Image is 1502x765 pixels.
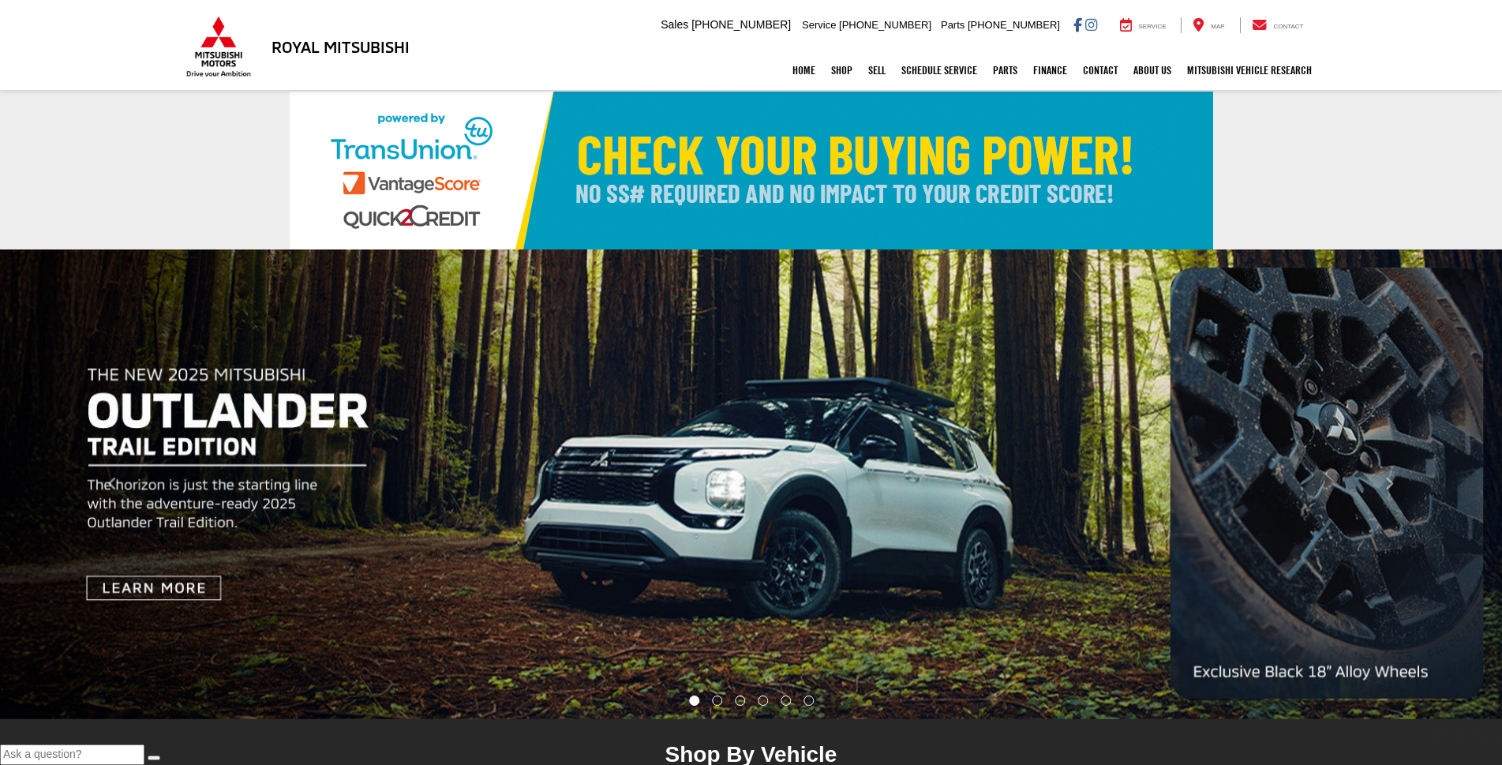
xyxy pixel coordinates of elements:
a: Service [1108,17,1178,33]
a: Home [785,51,823,90]
span: [PHONE_NUMBER] [691,18,791,31]
span: Service [802,19,836,31]
img: Mitsubishi [183,16,254,77]
a: Contact [1240,17,1316,33]
span: Sales [661,18,688,31]
a: Sell [860,51,893,90]
span: Live Chat [1435,729,1481,742]
a: Instagram: Click to visit our Instagram page [1085,18,1097,31]
button: Click to view next picture. [1277,281,1502,688]
span: Parts [941,19,965,31]
a: Parts: Opens in a new tab [985,51,1025,90]
span: Map [1211,23,1224,30]
li: Go to slide number 1. [689,696,699,706]
span: Contact [1273,23,1303,30]
span: [PHONE_NUMBER] [839,19,931,31]
span: [PHONE_NUMBER] [968,19,1060,31]
a: Schedule Service: Opens in a new tab [893,51,985,90]
li: Go to slide number 3. [736,696,746,706]
a: Contact [1075,51,1126,90]
a: Shop [823,51,860,90]
a: Text [1481,729,1502,744]
a: Mitsubishi Vehicle Research [1179,51,1320,90]
span: Service [1139,23,1167,30]
button: Send [148,756,160,760]
a: Live Chat [1435,729,1481,744]
img: Check Your Buying Power [290,92,1213,249]
a: About Us [1126,51,1179,90]
a: Facebook: Click to visit our Facebook page [1073,18,1082,31]
li: Go to slide number 6. [803,696,814,706]
li: Go to slide number 5. [781,696,791,706]
h3: Royal Mitsubishi [272,38,410,55]
a: Finance [1025,51,1075,90]
span: Text [1481,729,1502,742]
li: Go to slide number 2. [713,696,723,706]
li: Go to slide number 4. [758,696,768,706]
a: Map [1181,17,1236,33]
